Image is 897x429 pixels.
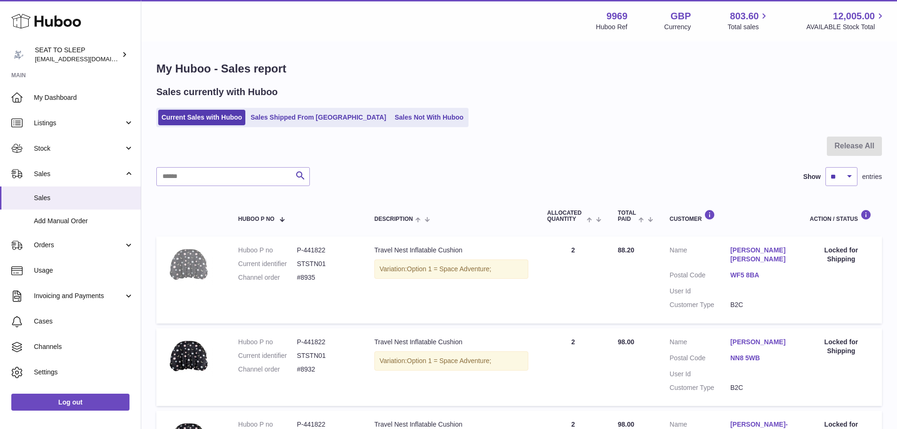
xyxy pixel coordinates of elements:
[670,246,730,266] dt: Name
[11,48,25,62] img: internalAdmin-9969@internal.huboo.com
[730,383,791,392] dd: B2C
[810,210,873,222] div: Action / Status
[670,210,791,222] div: Customer
[730,338,791,347] a: [PERSON_NAME]
[34,266,134,275] span: Usage
[664,23,691,32] div: Currency
[618,338,634,346] span: 98.00
[538,236,608,323] td: 2
[803,172,821,181] label: Show
[34,93,134,102] span: My Dashboard
[547,210,584,222] span: ALLOCATED Quantity
[156,86,278,98] h2: Sales currently with Huboo
[670,370,730,379] dt: User Id
[407,357,491,364] span: Option 1 = Space Adventure;
[618,210,636,222] span: Total paid
[34,317,134,326] span: Cases
[374,259,528,279] div: Variation:
[238,338,297,347] dt: Huboo P no
[810,246,873,264] div: Locked for Shipping
[34,119,124,128] span: Listings
[34,241,124,250] span: Orders
[670,383,730,392] dt: Customer Type
[35,46,120,64] div: SEAT TO SLEEP
[238,216,275,222] span: Huboo P no
[297,273,356,282] dd: #8935
[806,23,886,32] span: AVAILABLE Stock Total
[297,338,356,347] dd: P-441822
[34,194,134,202] span: Sales
[374,351,528,371] div: Variation:
[34,170,124,178] span: Sales
[391,110,467,125] a: Sales Not With Huboo
[374,216,413,222] span: Description
[730,300,791,309] dd: B2C
[297,365,356,374] dd: #8932
[297,259,356,268] dd: STSTN01
[596,23,628,32] div: Huboo Ref
[35,55,138,63] span: [EMAIL_ADDRESS][DOMAIN_NAME]
[297,246,356,255] dd: P-441822
[671,10,691,23] strong: GBP
[833,10,875,23] span: 12,005.00
[727,23,769,32] span: Total sales
[606,10,628,23] strong: 9969
[727,10,769,32] a: 803.60 Total sales
[238,273,297,282] dt: Channel order
[238,259,297,268] dt: Current identifier
[34,368,134,377] span: Settings
[374,246,528,255] div: Travel Nest Inflatable Cushion
[297,351,356,360] dd: STSTN01
[238,420,297,429] dt: Huboo P no
[156,61,882,76] h1: My Huboo - Sales report
[166,246,213,285] img: 99691734033867.jpeg
[670,271,730,282] dt: Postal Code
[670,354,730,365] dt: Postal Code
[806,10,886,32] a: 12,005.00 AVAILABLE Stock Total
[810,338,873,356] div: Locked for Shipping
[34,342,134,351] span: Channels
[374,420,528,429] div: Travel Nest Inflatable Cushion
[670,300,730,309] dt: Customer Type
[238,246,297,255] dt: Huboo P no
[618,246,634,254] span: 88.20
[730,354,791,363] a: NN8 5WB
[618,421,634,428] span: 98.00
[730,246,791,264] a: [PERSON_NAME] [PERSON_NAME]
[670,287,730,296] dt: User Id
[730,10,759,23] span: 803.60
[34,217,134,226] span: Add Manual Order
[862,172,882,181] span: entries
[11,394,129,411] a: Log out
[34,291,124,300] span: Invoicing and Payments
[238,351,297,360] dt: Current identifier
[538,328,608,406] td: 2
[374,338,528,347] div: Travel Nest Inflatable Cushion
[730,271,791,280] a: WF5 8BA
[166,338,213,377] img: 99691734033867.jpeg
[247,110,389,125] a: Sales Shipped From [GEOGRAPHIC_DATA]
[670,338,730,349] dt: Name
[34,144,124,153] span: Stock
[158,110,245,125] a: Current Sales with Huboo
[238,365,297,374] dt: Channel order
[297,420,356,429] dd: P-441822
[407,265,491,273] span: Option 1 = Space Adventure;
